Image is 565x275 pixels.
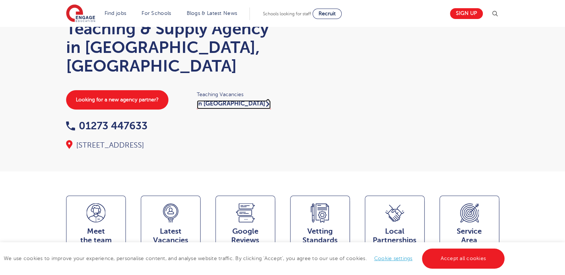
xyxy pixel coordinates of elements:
[263,11,311,16] span: Schools looking for staff
[187,10,238,16] a: Blogs & Latest News
[365,196,425,256] a: Local Partnerships
[220,227,271,245] span: Google Reviews
[142,10,171,16] a: For Schools
[369,227,420,245] span: Local Partnerships
[294,227,346,245] span: Vetting Standards
[450,8,483,19] a: Sign up
[66,120,148,132] a: 01273 447633
[4,256,506,261] span: We use cookies to improve your experience, personalise content, and analyse website traffic. By c...
[66,4,95,23] img: Engage Education
[319,11,336,16] span: Recruit
[70,227,122,245] span: Meet the team
[66,140,275,151] div: [STREET_ADDRESS]
[313,9,342,19] a: Recruit
[422,249,505,269] a: Accept all cookies
[105,10,127,16] a: Find jobs
[290,196,350,256] a: VettingStandards
[374,256,413,261] a: Cookie settings
[440,196,499,256] a: ServiceArea
[444,227,495,245] span: Service Area
[66,90,168,110] a: Looking for a new agency partner?
[145,227,196,245] span: Latest Vacancies
[66,196,126,256] a: Meetthe team
[66,19,275,75] h1: Teaching & Supply Agency in [GEOGRAPHIC_DATA], [GEOGRAPHIC_DATA]
[215,196,275,256] a: GoogleReviews
[197,90,275,99] span: Teaching Vacancies
[141,196,201,256] a: LatestVacancies
[197,100,271,109] a: in [GEOGRAPHIC_DATA]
